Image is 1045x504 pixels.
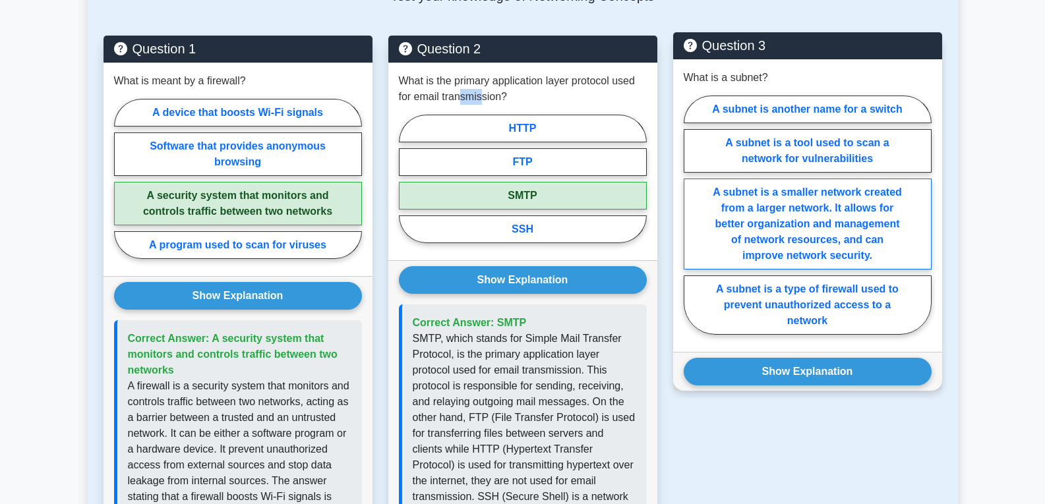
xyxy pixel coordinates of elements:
[684,358,932,385] button: Show Explanation
[399,182,647,210] label: SMTP
[399,41,647,57] h5: Question 2
[684,96,932,123] label: A subnet is another name for a switch
[399,215,647,243] label: SSH
[128,333,338,376] span: Correct Answer: A security system that monitors and controls traffic between two networks
[114,73,246,89] p: What is meant by a firewall?
[399,73,647,105] p: What is the primary application layer protocol used for email transmission?
[114,282,362,310] button: Show Explanation
[114,132,362,176] label: Software that provides anonymous browsing
[114,231,362,259] label: A program used to scan for viruses
[684,275,932,335] label: A subnet is a type of firewall used to prevent unauthorized access to a network
[114,41,362,57] h5: Question 1
[114,182,362,225] label: A security system that monitors and controls traffic between two networks
[413,317,527,328] span: Correct Answer: SMTP
[399,266,647,294] button: Show Explanation
[684,70,768,86] p: What is a subnet?
[114,99,362,126] label: A device that boosts Wi-Fi signals
[399,115,647,142] label: HTTP
[684,38,932,53] h5: Question 3
[399,148,647,176] label: FTP
[684,129,932,173] label: A subnet is a tool used to scan a network for vulnerabilities
[684,179,932,269] label: A subnet is a smaller network created from a larger network. It allows for better organization an...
